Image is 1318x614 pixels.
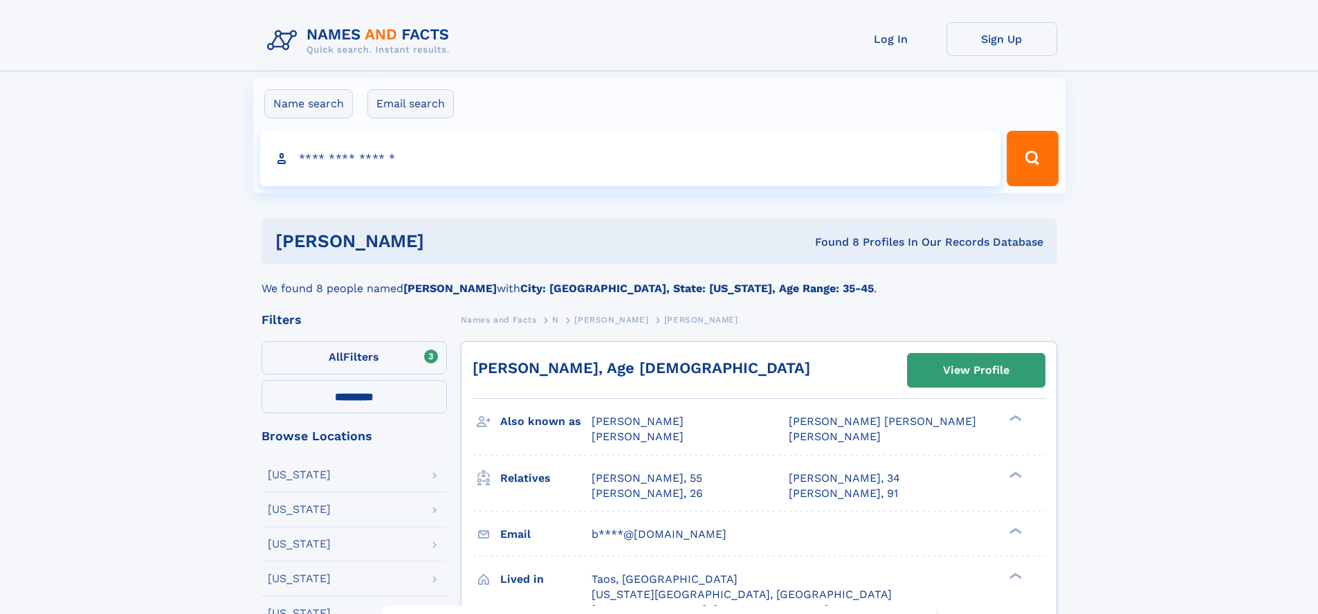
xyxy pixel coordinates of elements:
[946,22,1057,56] a: Sign Up
[262,314,447,326] div: Filters
[262,264,1057,297] div: We found 8 people named with .
[275,233,620,250] h1: [PERSON_NAME]
[500,568,592,591] h3: Lived in
[592,588,892,601] span: [US_STATE][GEOGRAPHIC_DATA], [GEOGRAPHIC_DATA]
[268,469,331,480] div: [US_STATE]
[574,311,648,328] a: [PERSON_NAME]
[262,341,447,374] label: Filters
[260,131,1001,186] input: search input
[262,430,447,442] div: Browse Locations
[1006,414,1023,423] div: ❯
[789,430,881,443] span: [PERSON_NAME]
[836,22,946,56] a: Log In
[473,359,810,377] a: [PERSON_NAME], Age [DEMOGRAPHIC_DATA]
[908,354,1045,387] a: View Profile
[329,350,343,363] span: All
[1006,470,1023,479] div: ❯
[592,415,684,428] span: [PERSON_NAME]
[789,486,898,501] a: [PERSON_NAME], 91
[1007,131,1058,186] button: Search Button
[500,410,592,433] h3: Also known as
[268,504,331,515] div: [US_STATE]
[789,471,900,486] a: [PERSON_NAME], 34
[264,89,353,118] label: Name search
[592,572,738,586] span: Taos, [GEOGRAPHIC_DATA]
[268,573,331,584] div: [US_STATE]
[367,89,454,118] label: Email search
[500,523,592,546] h3: Email
[500,467,592,490] h3: Relatives
[403,282,497,295] b: [PERSON_NAME]
[592,430,684,443] span: [PERSON_NAME]
[262,22,461,60] img: Logo Names and Facts
[268,539,331,550] div: [US_STATE]
[592,486,703,501] a: [PERSON_NAME], 26
[789,415,976,428] span: [PERSON_NAME] [PERSON_NAME]
[520,282,874,295] b: City: [GEOGRAPHIC_DATA], State: [US_STATE], Age Range: 35-45
[619,235,1043,250] div: Found 8 Profiles In Our Records Database
[552,315,559,325] span: N
[552,311,559,328] a: N
[461,311,537,328] a: Names and Facts
[1006,571,1023,580] div: ❯
[1006,526,1023,535] div: ❯
[664,315,738,325] span: [PERSON_NAME]
[943,354,1009,386] div: View Profile
[574,315,648,325] span: [PERSON_NAME]
[592,471,702,486] a: [PERSON_NAME], 55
